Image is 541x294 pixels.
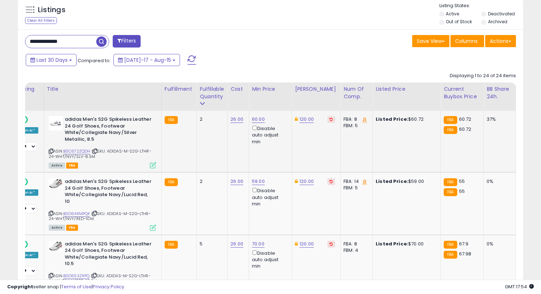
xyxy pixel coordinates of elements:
div: Disable auto adjust min [252,124,286,145]
div: Fulfillable Quantity [200,85,224,100]
small: FBA [444,188,457,196]
button: Filters [113,35,141,48]
span: [DATE]-17 - Aug-15 [124,56,171,64]
label: Out of Stock [446,19,472,25]
label: Deactivated [488,11,515,17]
div: 0% [487,178,510,185]
div: Repricing [10,85,41,93]
div: Fulfillment [165,85,194,93]
div: Title [47,85,159,93]
div: FBM: 5 [343,185,367,191]
span: OFF [27,241,38,247]
div: Min Price [252,85,289,93]
b: Listed Price: [376,116,408,123]
span: FBA [66,225,78,231]
a: 120.00 [299,116,314,123]
b: adidas Men's S2G Spikeless Leather 24 Golf Shoes, Footwear White/Collegiate Navy/Lucid Red, 10 [65,178,152,206]
button: Actions [485,35,516,47]
span: Columns [455,38,478,45]
a: 120.00 [299,240,314,248]
div: Clear All Filters [25,17,57,24]
div: FBM: 4 [343,247,367,254]
label: Active [446,11,459,17]
div: FBA: 8 [343,241,367,247]
span: Last 30 Days [36,56,68,64]
b: Listed Price: [376,240,408,247]
button: Columns [450,35,484,47]
a: 60.00 [252,116,265,123]
span: OFF [27,179,38,185]
div: 37% [487,116,510,123]
div: ASIN: [49,116,156,168]
span: | SKU: ADIDAS-M-S2G-LTHR-24-WHT/NVY/SLV-8.5M [49,148,151,159]
div: Num of Comp. [343,85,370,100]
div: Current Buybox Price [444,85,481,100]
a: 120.00 [299,178,314,185]
div: 0% [487,241,510,247]
div: FBM: 5 [343,123,367,129]
a: Privacy Policy [93,283,124,290]
div: Displaying 1 to 24 of 24 items [450,73,516,79]
button: Save View [412,35,449,47]
div: Cost [230,85,246,93]
img: 411GTrdOAFL._SL40_.jpg [49,241,63,251]
div: $59.00 [376,178,435,185]
div: ASIN: [49,178,156,230]
span: 67.9 [459,240,469,247]
span: 67.98 [459,250,472,257]
small: FBA [165,178,178,186]
small: FBA [165,116,178,124]
div: Listed Price [376,85,438,93]
h5: Listings [38,5,65,15]
img: 411GTrdOAFL._SL40_.jpg [49,178,63,189]
span: All listings currently available for purchase on Amazon [49,163,65,169]
div: BB Share 24h. [487,85,513,100]
img: 31SoO1AenkL._SL40_.jpg [49,116,63,130]
span: All listings currently available for purchase on Amazon [49,225,65,231]
a: 26.00 [230,240,243,248]
b: adidas Men's S2G Spikeless Leather 24 Golf Shoes, Footwear White/Collegiate Navy/Lucid Red, 10.5 [65,241,152,269]
div: Disable auto adjust min [252,186,286,207]
small: FBA [165,241,178,249]
b: adidas Men's S2G Spikeless Leather 24 Golf Shoes, Footwear White/Collegiate Navy/Silver Metallic,... [65,116,152,144]
a: B0D64RMPQK [63,211,90,217]
span: FBA [66,163,78,169]
div: [PERSON_NAME] [295,85,337,93]
div: $60.72 [376,116,435,123]
span: 60.72 [459,116,472,123]
button: [DATE]-17 - Aug-15 [113,54,180,66]
div: FBA: 8 [343,116,367,123]
button: Last 30 Days [26,54,77,66]
a: Terms of Use [61,283,92,290]
small: FBA [444,178,457,186]
b: Listed Price: [376,178,408,185]
div: Disable auto adjust min [252,249,286,270]
a: 26.00 [230,116,243,123]
label: Archived [488,19,507,25]
small: FBA [444,241,457,249]
span: 2025-09-15 17:54 GMT [505,283,534,290]
a: B0C672ZQDH [63,148,91,154]
a: 59.00 [252,178,265,185]
small: FBA [444,126,457,134]
span: 55 [459,188,465,195]
strong: Copyright [7,283,33,290]
div: $70.00 [376,241,435,247]
span: | SKU: ADIDAS-M-S2G-LTHR-24-WHT/NVY/RED-10M [49,211,151,221]
div: 2 [200,116,222,123]
small: FBA [444,251,457,259]
span: Compared to: [78,57,111,64]
div: FBA: 14 [343,178,367,185]
span: 55 [459,178,465,185]
small: FBA [444,116,457,124]
div: seller snap | | [7,284,124,290]
span: OFF [27,117,38,123]
div: 2 [200,178,222,185]
p: Listing States: [439,3,523,9]
span: 60.72 [459,126,472,133]
a: 70.00 [252,240,264,248]
a: 26.00 [230,178,243,185]
div: 5 [200,241,222,247]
